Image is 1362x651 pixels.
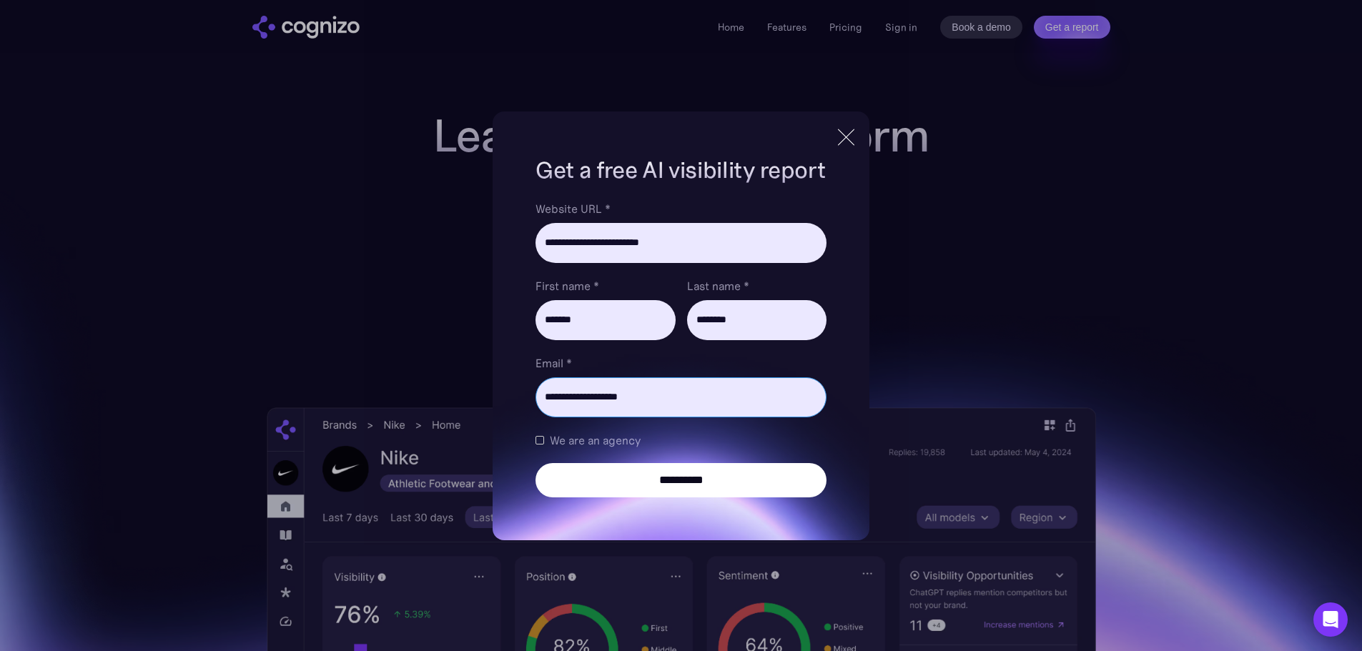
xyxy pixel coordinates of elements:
span: We are an agency [550,432,641,449]
label: First name * [536,277,675,294]
label: Email * [536,354,826,372]
label: Website URL * [536,200,826,217]
div: Open Intercom Messenger [1313,602,1348,637]
label: Last name * [687,277,826,294]
form: Brand Report Form [536,200,826,497]
h1: Get a free AI visibility report [536,154,826,186]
